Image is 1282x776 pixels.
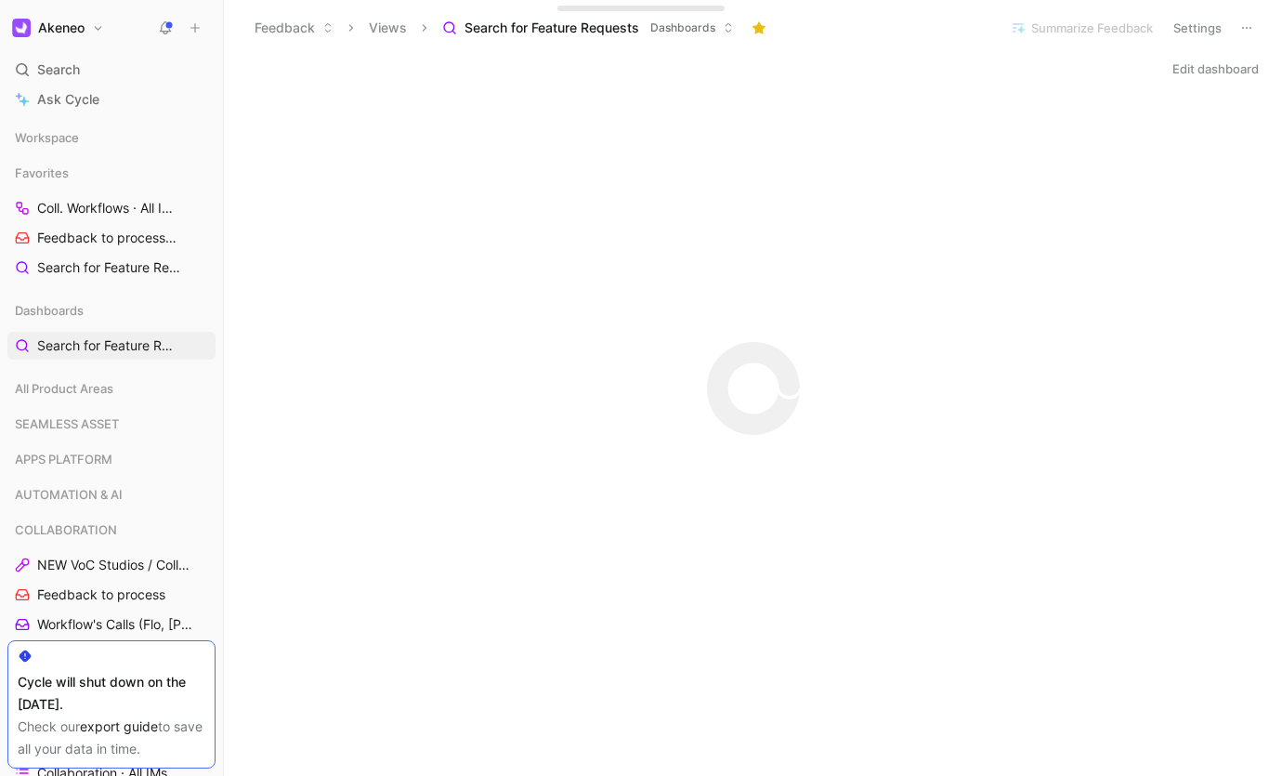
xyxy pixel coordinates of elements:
div: AUTOMATION & AI [7,480,216,514]
div: APPS PLATFORM [7,445,216,479]
div: APPS PLATFORM [7,445,216,473]
span: Search for Feature Requests [37,336,176,355]
h1: Akeneo [38,20,85,36]
div: Cycle will shut down on the [DATE]. [18,671,205,716]
a: Coll. Workflows · All IMs [7,194,216,222]
button: Views [360,14,415,42]
span: Coll. Workflows · All IMs [37,199,184,218]
span: APPS PLATFORM [15,450,112,468]
div: COLLABORATION [7,516,216,544]
a: NEW VoC Studios / Collaboration [7,551,216,579]
img: Akeneo [12,19,31,37]
div: SEAMLESS ASSET [7,410,216,438]
div: Search [7,56,216,84]
span: AUTOMATION & AI [15,485,123,504]
button: Summarize Feedback [1002,15,1161,41]
span: Ask Cycle [37,88,99,111]
div: Dashboards [7,296,216,324]
span: Feedback to process [37,585,165,604]
span: Search [37,59,80,81]
div: Favorites [7,159,216,187]
div: All Product Areas [7,375,216,408]
span: Workspace [15,128,79,147]
div: Workspace [7,124,216,151]
span: Favorites [15,164,69,182]
span: Feedback to process [37,229,182,248]
button: Edit dashboard [1164,56,1267,82]
a: Ask Cycle [7,85,216,113]
button: Search for Feature RequestsDashboards [434,14,742,42]
a: Feedback to process [7,581,216,609]
a: Feedback to processCOLLABORATION [7,224,216,252]
span: Workflow's Calls (Flo, [PERSON_NAME], [PERSON_NAME]) [37,615,200,634]
div: DashboardsSearch for Feature Requests [7,296,216,360]
span: Dashboards [650,19,715,37]
span: All Product Areas [15,379,113,398]
div: SEAMLESS ASSET [7,410,216,443]
span: SEAMLESS ASSET [15,414,119,433]
span: Search for Feature Requests [464,19,639,37]
span: NEW VoC Studios / Collaboration [37,556,193,574]
div: All Product Areas [7,375,216,402]
span: Search for Feature Requests [37,258,183,278]
a: Search for Feature Requests [7,332,216,360]
a: Search for Feature Requests [7,254,216,282]
div: Check our to save all your data in time. [18,716,205,760]
button: AkeneoAkeneo [7,15,109,41]
span: Dashboards [15,301,84,320]
div: AUTOMATION & AI [7,480,216,508]
button: Settings [1165,15,1230,41]
a: export guide [80,718,158,734]
button: Feedback [246,14,342,42]
span: COLLABORATION [15,520,117,539]
a: Workflow's Calls (Flo, [PERSON_NAME], [PERSON_NAME]) [7,611,216,638]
